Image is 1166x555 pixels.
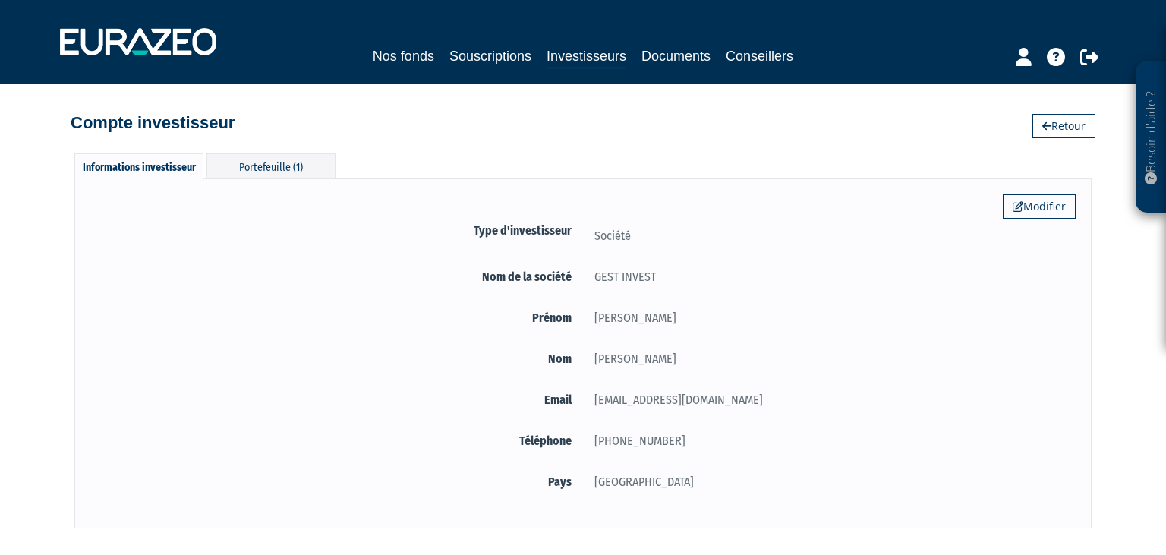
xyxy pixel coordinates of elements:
div: GEST INVEST [583,267,1076,286]
div: [PERSON_NAME] [583,349,1076,368]
a: Retour [1032,114,1095,138]
div: [GEOGRAPHIC_DATA] [583,472,1076,491]
label: Nom [90,349,583,368]
div: Informations investisseur [74,153,203,179]
h4: Compte investisseur [71,114,235,132]
a: Nos fonds [373,46,434,67]
div: Portefeuille (1) [206,153,336,178]
label: Nom de la société [90,267,583,286]
a: Souscriptions [449,46,531,67]
a: Documents [641,46,711,67]
a: Investisseurs [547,46,626,69]
div: [EMAIL_ADDRESS][DOMAIN_NAME] [583,390,1076,409]
div: Société [583,226,1076,245]
img: 1732889491-logotype_eurazeo_blanc_rvb.png [60,28,216,55]
label: Pays [90,472,583,491]
label: Téléphone [90,431,583,450]
label: Email [90,390,583,409]
p: Besoin d'aide ? [1142,69,1160,206]
div: [PHONE_NUMBER] [583,431,1076,450]
a: Conseillers [726,46,793,67]
a: Modifier [1003,194,1076,219]
label: Type d'investisseur [90,221,583,240]
div: [PERSON_NAME] [583,308,1076,327]
label: Prénom [90,308,583,327]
